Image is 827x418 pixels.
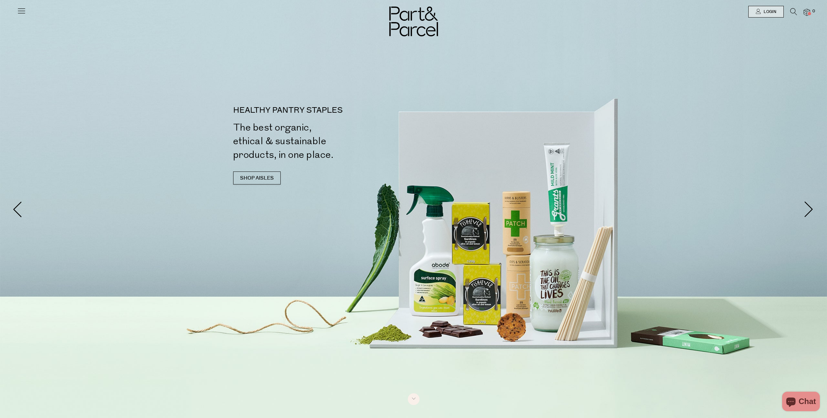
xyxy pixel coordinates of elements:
img: Part&Parcel [389,6,438,36]
inbox-online-store-chat: Shopify online store chat [780,392,822,413]
a: SHOP AISLES [233,171,281,184]
h2: The best organic, ethical & sustainable products, in one place. [233,121,416,162]
span: 0 [811,8,817,14]
a: 0 [804,9,810,16]
p: HEALTHY PANTRY STAPLES [233,107,416,114]
a: Login [748,6,784,18]
span: Login [762,9,776,15]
